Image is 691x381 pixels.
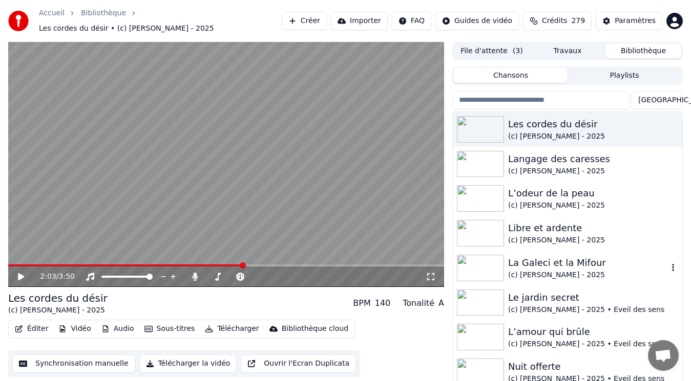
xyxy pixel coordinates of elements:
[508,235,678,245] div: (c) [PERSON_NAME] - 2025
[523,12,592,30] button: Crédits279
[392,12,431,30] button: FAQ
[140,322,199,336] button: Sous-titres
[571,16,585,26] span: 279
[39,8,282,34] nav: breadcrumb
[568,68,681,83] button: Playlists
[59,272,75,282] span: 3:50
[40,272,65,282] div: /
[375,297,391,309] div: 140
[605,43,681,58] button: Bibliothèque
[39,8,65,18] a: Accueil
[11,322,52,336] button: Éditer
[508,270,668,280] div: (c) [PERSON_NAME] - 2025
[508,305,678,315] div: (c) [PERSON_NAME] - 2025 • Eveil des sens
[513,46,523,56] span: ( 3 )
[435,12,519,30] button: Guides de vidéo
[39,24,214,34] span: Les cordes du désir • (c) [PERSON_NAME] - 2025
[508,256,668,270] div: La Galeci et la Mifour
[282,324,348,334] div: Bibliothèque cloud
[454,68,568,83] button: Chansons
[201,322,263,336] button: Télécharger
[596,12,662,30] button: Paramètres
[615,16,656,26] div: Paramètres
[81,8,126,18] a: Bibliothèque
[54,322,95,336] button: Vidéo
[508,290,678,305] div: Le jardin secret
[508,221,678,235] div: Libre et ardente
[8,305,108,316] div: (c) [PERSON_NAME] - 2025
[508,360,678,374] div: Nuit offerte
[139,354,237,373] button: Télécharger la vidéo
[508,339,678,349] div: (c) [PERSON_NAME] - 2025 • Eveil des sens
[508,200,678,211] div: (c) [PERSON_NAME] - 2025
[331,12,388,30] button: Importer
[508,117,678,131] div: Les cordes du désir
[12,354,135,373] button: Synchronisation manuelle
[40,272,56,282] span: 2:03
[97,322,138,336] button: Audio
[438,297,444,309] div: A
[508,186,678,200] div: L’odeur de la peau
[282,12,327,30] button: Créer
[530,43,605,58] button: Travaux
[241,354,356,373] button: Ouvrir l'Ecran Duplicata
[508,166,678,176] div: (c) [PERSON_NAME] - 2025
[648,340,679,371] div: Ouvrir le chat
[353,297,370,309] div: BPM
[508,131,678,142] div: (c) [PERSON_NAME] - 2025
[542,16,567,26] span: Crédits
[508,152,678,166] div: Langage des caresses
[8,291,108,305] div: Les cordes du désir
[8,11,29,31] img: youka
[454,43,530,58] button: File d'attente
[508,325,678,339] div: L’amour qui brûle
[403,297,434,309] div: Tonalité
